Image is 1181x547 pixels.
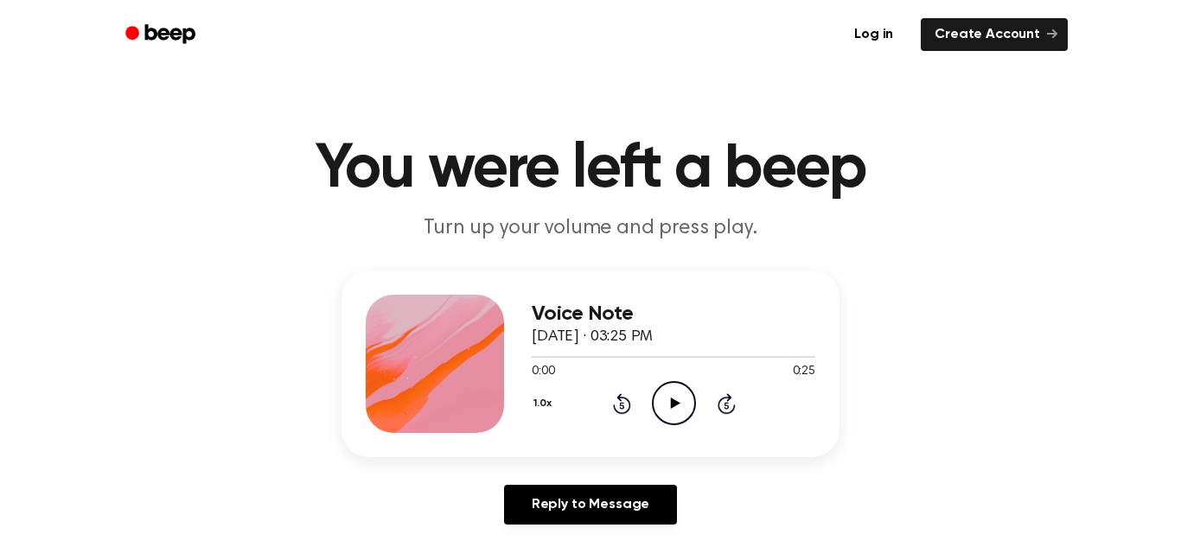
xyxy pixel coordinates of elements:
[532,389,558,418] button: 1.0x
[148,138,1033,200] h1: You were left a beep
[532,363,554,381] span: 0:00
[532,329,653,345] span: [DATE] · 03:25 PM
[113,18,211,52] a: Beep
[793,363,815,381] span: 0:25
[259,214,922,243] p: Turn up your volume and press play.
[837,15,910,54] a: Log in
[532,302,815,326] h3: Voice Note
[921,18,1068,51] a: Create Account
[504,485,677,525] a: Reply to Message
